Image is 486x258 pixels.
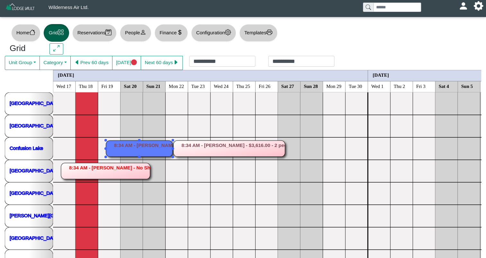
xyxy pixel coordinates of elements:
[58,29,64,35] svg: grid
[79,83,93,89] text: Thu 18
[5,3,36,14] img: Z
[70,56,112,70] button: caret left fillPrev 60 days
[112,56,141,70] button: [DATE]circle fill
[326,83,341,89] text: Mon 29
[266,29,272,35] svg: printer
[189,56,255,67] input: Check in
[461,4,466,8] svg: person fill
[44,24,69,42] button: Gridgrid
[268,56,334,67] input: Check out
[10,43,40,54] h3: Grid
[476,4,481,8] svg: gear fill
[239,24,278,42] button: Templatesprinter
[10,145,43,150] a: Confusion Lake
[10,168,60,173] a: [GEOGRAPHIC_DATA]
[146,83,161,89] text: Sun 21
[74,59,80,65] svg: caret left fill
[49,43,63,55] button: arrows angle expand
[349,83,362,89] text: Tue 30
[225,29,231,35] svg: gear
[281,83,294,89] text: Sat 27
[191,24,236,42] button: Configurationgear
[57,83,71,89] text: Wed 17
[394,83,405,89] text: Thu 2
[105,29,111,35] svg: calendar2 check
[214,83,229,89] text: Wed 24
[416,83,426,89] text: Fri 3
[173,59,179,65] svg: caret right fill
[10,235,60,240] a: [GEOGRAPHIC_DATA]
[5,56,40,70] button: Unit Group
[131,59,137,65] svg: circle fill
[72,24,117,42] button: Reservationscalendar2 check
[259,83,271,89] text: Fri 26
[177,29,183,35] svg: currency dollar
[10,212,100,218] a: [PERSON_NAME][GEOGRAPHIC_DATA]
[10,100,60,106] a: [GEOGRAPHIC_DATA]
[169,83,184,89] text: Mon 22
[461,83,473,89] text: Sun 5
[10,123,60,128] a: [GEOGRAPHIC_DATA]
[439,83,449,89] text: Sat 4
[53,45,59,51] svg: arrows angle expand
[58,72,74,77] text: [DATE]
[40,56,71,70] button: Category
[155,24,188,42] button: Financecurrency dollar
[140,29,146,35] svg: person
[236,83,250,89] text: Thu 25
[124,83,137,89] text: Sat 20
[11,24,40,42] button: Homehouse
[373,72,389,77] text: [DATE]
[120,24,151,42] button: Peopleperson
[29,29,35,35] svg: house
[366,4,371,10] svg: search
[10,190,60,195] a: [GEOGRAPHIC_DATA]
[304,83,318,89] text: Sun 28
[141,56,183,70] button: Next 60 dayscaret right fill
[371,83,384,89] text: Wed 1
[102,83,113,89] text: Fri 19
[191,83,205,89] text: Tue 23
